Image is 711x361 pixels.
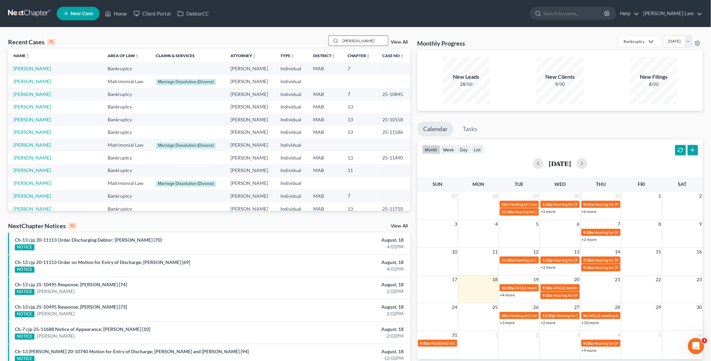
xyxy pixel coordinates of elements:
[331,54,335,58] i: unfold_more
[543,285,553,290] span: 9:30a
[13,193,51,199] a: [PERSON_NAME]
[454,220,458,228] span: 3
[614,248,621,256] span: 14
[699,220,703,228] span: 9
[275,101,308,113] td: Individual
[549,160,571,167] h2: [DATE]
[13,91,51,97] a: [PERSON_NAME]
[130,7,174,20] a: Client Portal
[308,62,342,75] td: MAB
[151,49,225,62] th: Claims & Services
[678,181,687,187] span: Sat
[15,244,34,250] div: NOTICE
[102,88,151,100] td: Bankruptcy
[544,7,605,20] input: Search by name...
[13,142,51,148] a: [PERSON_NAME]
[533,248,540,256] span: 12
[614,275,621,284] span: 21
[377,88,410,100] td: 25-10845
[275,190,308,202] td: Individual
[417,122,454,137] a: Calendar
[583,230,594,235] span: 9:30a
[13,66,51,71] a: [PERSON_NAME]
[391,224,408,228] a: View All
[275,151,308,164] td: Individual
[594,230,647,235] span: Hearing for [PERSON_NAME]
[658,331,662,339] span: 5
[342,113,377,126] td: 13
[554,181,566,187] span: Wed
[614,192,621,200] span: 31
[594,202,647,207] span: Hearing for [PERSON_NAME]
[275,113,308,126] td: Individual
[225,113,275,126] td: [PERSON_NAME]
[377,113,410,126] td: 25-10558
[279,237,404,243] div: August, 18
[279,348,404,355] div: August, 18
[582,320,599,325] a: +10 more
[135,54,139,58] i: unfold_more
[502,202,509,207] span: 10a
[225,202,275,215] td: [PERSON_NAME]
[582,348,597,353] a: +9 more
[696,303,703,311] span: 30
[15,289,34,295] div: NOTICE
[26,54,30,58] i: unfold_more
[156,79,216,85] div: Marriage Dissolution (Divorce)
[543,202,553,207] span: 1:30p
[594,265,647,270] span: Hearing for [PERSON_NAME]
[279,288,404,295] div: 2:02PM
[102,62,151,75] td: Bankruptcy
[515,181,524,187] span: Tue
[617,220,621,228] span: 7
[614,303,621,311] span: 28
[500,292,515,297] a: +4 more
[308,88,342,100] td: MAB
[543,258,553,263] span: 1:30p
[69,223,76,229] div: 10
[400,54,404,58] i: unfold_more
[638,181,645,187] span: Fri
[156,143,216,149] div: Marriage Dissolution (Divorce)
[342,126,377,138] td: 13
[553,285,654,290] span: 341(a) meeting for [PERSON_NAME] & [PERSON_NAME]
[594,341,647,346] span: Hearing for [PERSON_NAME]
[308,202,342,215] td: MAB
[225,190,275,202] td: [PERSON_NAME]
[473,181,485,187] span: Mon
[342,190,377,202] td: 7
[492,275,499,284] span: 18
[37,310,75,317] a: [PERSON_NAME]
[13,117,51,122] a: [PERSON_NAME]
[433,181,443,187] span: Sun
[582,209,597,214] a: +6 more
[13,167,51,173] a: [PERSON_NAME]
[420,341,430,346] span: 9:45a
[13,129,51,135] a: [PERSON_NAME]
[515,285,580,290] span: 341(a) meeting for [PERSON_NAME]
[471,145,484,154] button: list
[574,192,580,200] span: 30
[658,220,662,228] span: 8
[102,190,151,202] td: Bankruptcy
[279,333,404,339] div: 2:02PM
[582,237,597,242] a: +2 more
[574,303,580,311] span: 27
[440,145,457,154] button: week
[13,155,51,161] a: [PERSON_NAME]
[509,202,584,207] span: Meeting of Creditors for [PERSON_NAME]
[102,7,130,20] a: Home
[443,81,490,88] div: 28/50
[537,73,584,81] div: New Clients
[417,39,465,47] h3: Monthly Progress
[279,243,404,250] div: 4:01PM
[8,38,55,46] div: Recent Cases
[313,53,335,58] a: Districtunfold_more
[279,304,404,310] div: August, 18
[495,331,499,339] span: 1
[451,248,458,256] span: 10
[502,313,509,318] span: 10a
[583,258,594,263] span: 9:30a
[341,36,388,46] input: Search by name...
[594,258,683,263] span: Hearing for [PERSON_NAME] & [PERSON_NAME]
